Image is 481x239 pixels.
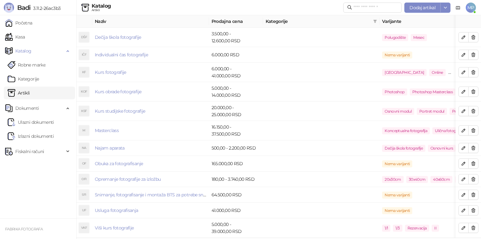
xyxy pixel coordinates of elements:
[382,176,404,183] span: 20x30cm
[95,89,141,95] a: Kurs obrade fotografije
[382,52,412,59] span: Nema varijanti
[209,47,263,63] td: 6.000,00 RSD
[8,116,54,129] a: Ulazni dokumentiUlazni dokumenti
[79,87,89,97] div: KOF
[92,82,209,102] td: Kurs obrade fotografije
[432,225,439,232] span: II
[95,225,134,231] a: Viši kurs fotografije
[405,225,429,232] span: Rezervacija
[209,102,263,121] td: 20.000,00 - 25.000,00 RSD
[79,158,89,169] div: OF
[79,223,89,233] div: VKF
[455,176,477,183] span: 50x70cm
[410,88,456,95] span: Photoshop Masterclass
[92,156,209,172] td: Obuka za fotografisanje
[373,19,377,23] span: filter
[406,176,428,183] span: 30x40cm
[92,47,209,63] td: Individualni čas fotografije
[79,106,89,116] div: KSF
[209,15,263,28] th: Prodajna cena
[92,140,209,156] td: Najam aparata
[8,59,45,71] a: Robne marke
[382,127,430,134] span: Konceptualna fotografija
[382,69,427,76] span: [GEOGRAPHIC_DATA]
[466,3,476,13] span: MP
[92,4,111,9] div: Katalog
[209,218,263,238] td: 5.000,00 - 39.000,00 RSD
[432,127,466,134] span: Ulična fotografija
[95,69,126,75] a: Kurs fotografije
[5,17,32,29] a: Početna
[5,227,43,231] small: FABRIKA FOTOGRAFA
[79,67,89,77] div: KF
[79,205,89,215] div: UF
[92,28,209,47] td: Dečija škola fotografije
[266,18,371,25] span: Kategorije
[382,145,425,152] span: Dečija škola fotografije
[79,32,89,42] div: DŠF
[382,160,412,167] span: Nema varijanti
[95,108,145,114] a: Kurs studijske fotografije
[95,161,143,166] a: Obuka za fotografisanje
[92,203,209,218] td: Usluga fotografisanja
[430,176,452,183] span: 40x60cm
[95,145,125,151] a: Najam aparata
[382,192,412,199] span: Nema varijanti
[15,45,31,57] span: Katalog
[382,108,414,115] span: Osnovni modul
[382,34,408,41] span: Polugodište
[81,4,89,11] img: Artikli
[382,88,407,95] span: Photoshop
[92,63,209,82] td: Kurs fotografije
[95,192,298,198] a: Snimanje, fotografisanje i montaža BTS za potrebe snimanja serije "Državni službenik 4" - 29.05-1...
[79,143,89,153] div: NA
[92,102,209,121] td: Kurs studijske fotografije
[417,108,447,115] span: Portret modul
[8,73,39,85] a: Kategorije
[92,187,209,203] td: Snimanje, fotografisanje i montaža BTS za potrebe snimanja serije "Državni službenik 4" - 29.05-1...
[429,69,445,76] span: Online
[382,225,390,232] span: 1/1
[209,156,263,172] td: 165.000,00 RSD
[409,5,436,11] span: Dodaj artikal
[95,34,141,40] a: Dečija škola fotografije
[8,130,54,143] a: Izlazni dokumenti
[5,31,25,43] a: Kasa
[79,125,89,136] div: M
[17,4,31,11] span: Badi
[92,9,111,12] div: Artikli
[79,174,89,184] div: OFI
[393,225,402,232] span: 1/3
[92,121,209,140] td: Masterclass
[209,82,263,102] td: 5.000,00 - 14.000,00 RSD
[404,3,441,13] button: Dodaj artikal
[209,203,263,218] td: 41.000,00 RSD
[92,172,209,187] td: Opremanje fotografije za izložbu
[209,187,263,203] td: 64.500,00 RSD
[372,17,378,26] span: filter
[31,5,60,11] span: 3.11.2-26ac3b3
[79,50,89,60] div: IČF
[92,15,209,28] th: Naziv
[453,3,463,13] a: Dokumentacija
[8,87,30,99] a: ArtikliArtikli
[209,63,263,82] td: 6.000,00 - 41.000,00 RSD
[209,121,263,140] td: 16.150,00 - 37.500,00 RSD
[4,3,14,13] img: Logo
[79,190,89,200] div: SFI
[209,172,263,187] td: 180,00 - 3.740,00 RSD
[92,218,209,238] td: Viši kurs fotografije
[209,28,263,47] td: 3.500,00 - 12.600,00 RSD
[95,128,119,133] a: Masterclass
[411,34,427,41] span: Mesec
[209,140,263,156] td: 500,00 - 2.200,00 RSD
[95,176,161,182] a: Opremanje fotografije za izložbu
[15,145,44,158] span: Fiskalni računi
[382,207,412,214] span: Nema varijanti
[95,52,148,58] a: Individualni čas fotografije
[15,102,39,115] span: Dokumenti
[95,207,138,213] a: Usluga fotografisanja
[428,145,456,152] span: Osnovni kurs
